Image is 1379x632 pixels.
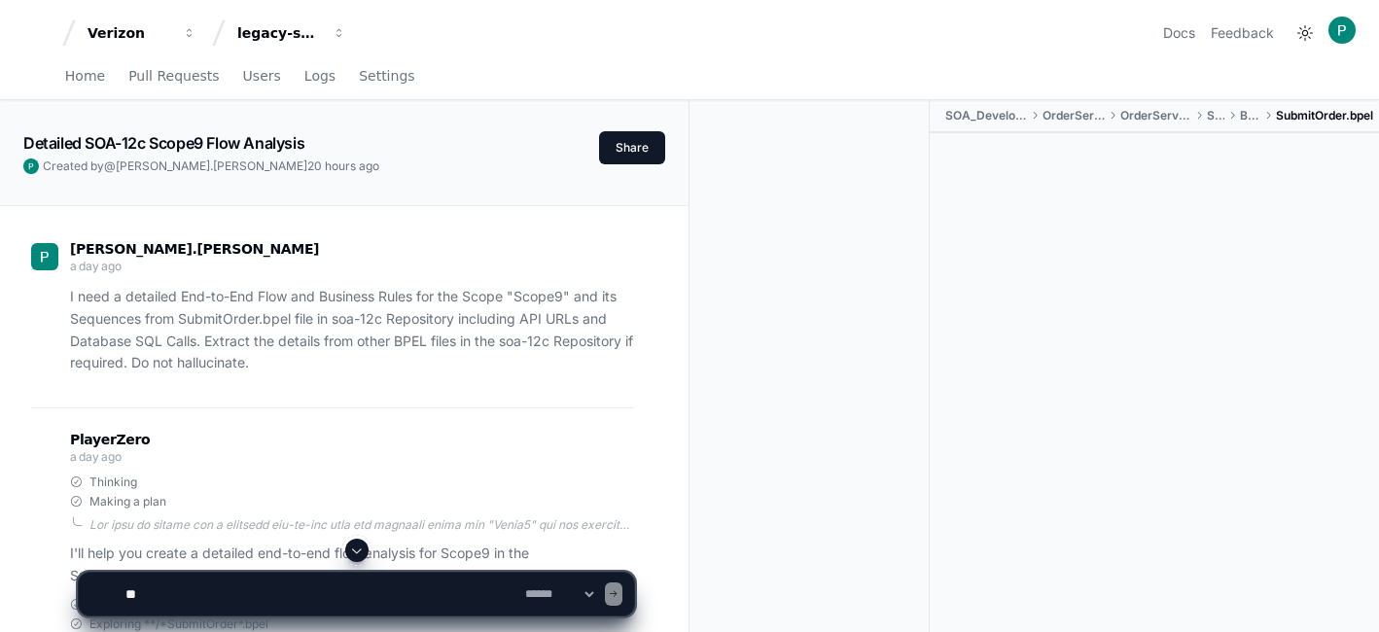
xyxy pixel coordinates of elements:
span: SOA_Development [945,108,1027,123]
span: 20 hours ago [307,158,379,173]
span: Making a plan [89,494,166,509]
button: Share [599,131,665,164]
img: ACg8ocLL3vXvdba5S5V7nChXuiKYjYAj5GQFF3QGVBb6etwgLiZA=s96-c [31,243,58,270]
span: Thinking [89,474,137,490]
span: Home [65,70,105,82]
span: BPEL [1240,108,1260,123]
span: SubmitOrder.bpel [1276,108,1373,123]
span: Logs [304,70,336,82]
div: Verizon [88,23,171,43]
a: Docs [1163,23,1195,43]
button: legacy-services [230,16,354,51]
a: Settings [359,54,414,99]
img: ACg8ocLL3vXvdba5S5V7nChXuiKYjYAj5GQFF3QGVBb6etwgLiZA=s96-c [1328,17,1356,44]
div: Lor ipsu do sitame con a elitsedd eiu-te-inc utla etd magnaali enima min "Venia5" qui nos exercit... [89,517,634,533]
span: OrderServiceOS [1120,108,1191,123]
p: I need a detailed End-to-End Flow and Business Rules for the Scope "Scope9" and its Sequences fro... [70,286,634,374]
span: SOA [1207,108,1224,123]
a: Users [243,54,281,99]
span: PlayerZero [70,434,150,445]
iframe: Open customer support [1317,568,1369,620]
a: Pull Requests [128,54,219,99]
span: [PERSON_NAME].[PERSON_NAME] [70,241,319,257]
span: Settings [359,70,414,82]
span: Users [243,70,281,82]
span: OrderServices [1043,108,1106,123]
a: Home [65,54,105,99]
a: Logs [304,54,336,99]
img: ACg8ocLL3vXvdba5S5V7nChXuiKYjYAj5GQFF3QGVBb6etwgLiZA=s96-c [23,158,39,174]
span: a day ago [70,449,121,464]
div: legacy-services [237,23,321,43]
app-text-character-animate: Detailed SOA-12c Scope9 Flow Analysis [23,133,304,153]
span: [PERSON_NAME].[PERSON_NAME] [116,158,307,173]
span: Pull Requests [128,70,219,82]
button: Verizon [80,16,204,51]
span: Created by [43,158,379,174]
button: Feedback [1211,23,1274,43]
span: a day ago [70,259,121,273]
span: @ [104,158,116,173]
